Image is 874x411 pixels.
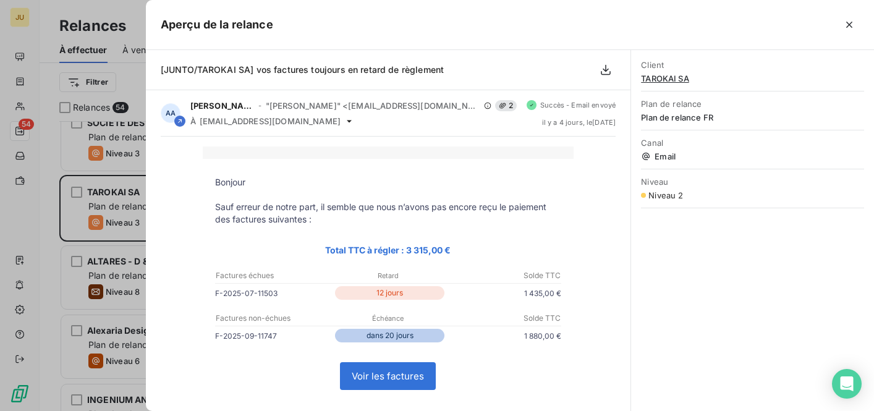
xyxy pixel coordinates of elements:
[641,112,864,122] span: Plan de relance FR
[641,74,864,83] span: TAROKAI SA
[641,177,864,187] span: Niveau
[258,102,261,109] span: -
[832,369,862,399] div: Open Intercom Messenger
[161,64,444,75] span: [JUNTO/TAROKAI SA] vos factures toujours en retard de règlement
[641,99,864,109] span: Plan de relance
[215,201,561,226] p: Sauf erreur de notre part, il semble que nous n’avons pas encore reçu le paiement des factures su...
[215,287,333,300] p: F-2025-07-11503
[495,100,517,111] span: 2
[216,313,330,324] p: Factures non-échues
[331,313,446,324] p: Échéance
[331,270,446,281] p: Retard
[542,119,616,126] span: il y a 4 jours , le [DATE]
[215,176,561,189] p: Bonjour
[190,116,196,126] span: À
[161,16,273,33] h5: Aperçu de la relance
[335,286,444,300] p: 12 jours
[446,270,561,281] p: Solde TTC
[215,329,333,342] p: F-2025-09-11747
[447,287,561,300] p: 1 435,00 €
[161,103,180,123] div: AA
[648,190,683,200] span: Niveau 2
[200,116,341,126] span: [EMAIL_ADDRESS][DOMAIN_NAME]
[341,363,435,389] a: Voir les factures
[447,329,561,342] p: 1 880,00 €
[446,313,561,324] p: Solde TTC
[641,60,864,70] span: Client
[540,101,616,109] span: Succès - Email envoyé
[641,151,864,161] span: Email
[335,329,444,342] p: dans 20 jours
[216,270,330,281] p: Factures échues
[215,243,561,257] p: Total TTC à régler : 3 315,00 €
[641,138,864,148] span: Canal
[190,101,255,111] span: [PERSON_NAME]
[266,101,480,111] span: "[PERSON_NAME]" <[EMAIL_ADDRESS][DOMAIN_NAME]>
